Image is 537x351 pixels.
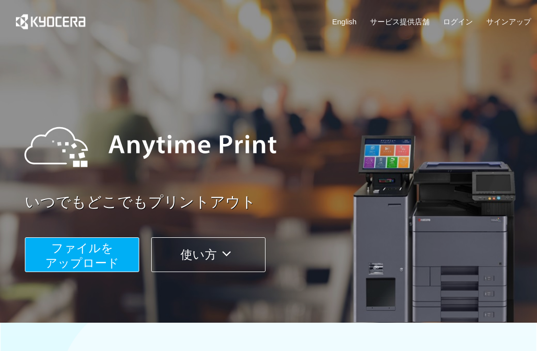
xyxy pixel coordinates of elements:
a: ログイン [443,16,473,27]
a: サインアップ [486,16,531,27]
button: ファイルを​​アップロード [25,237,139,272]
a: English [332,16,357,27]
button: 使い方 [151,237,266,272]
a: いつでもどこでもプリントアウト [25,192,537,213]
a: サービス提供店舗 [370,16,430,27]
span: ファイルを ​​アップロード [45,241,119,270]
